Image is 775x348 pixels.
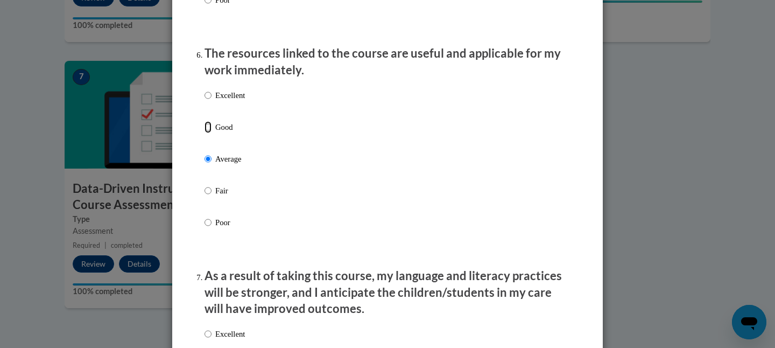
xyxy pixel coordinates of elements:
p: Excellent [215,328,245,340]
p: As a result of taking this course, my language and literacy practices will be stronger, and I ant... [205,268,570,317]
p: Good [215,121,245,133]
input: Excellent [205,89,212,101]
input: Poor [205,217,212,228]
p: Fair [215,185,245,197]
input: Excellent [205,328,212,340]
input: Good [205,121,212,133]
p: The resources linked to the course are useful and applicable for my work immediately. [205,45,570,79]
p: Average [215,153,245,165]
p: Excellent [215,89,245,101]
input: Average [205,153,212,165]
input: Fair [205,185,212,197]
p: Poor [215,217,245,228]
